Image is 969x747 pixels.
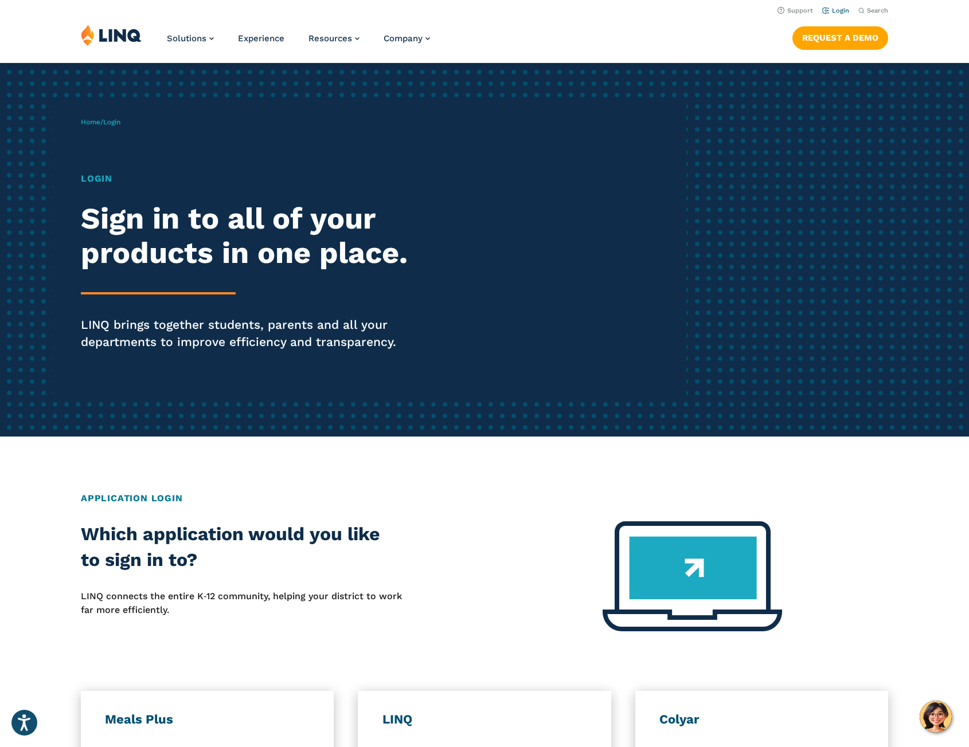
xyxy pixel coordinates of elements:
a: Home [81,118,100,126]
button: Hello, have a question? Let’s chat. [920,701,952,733]
a: Solutions [167,33,214,44]
a: Support [777,7,813,14]
nav: Primary Navigation [167,24,430,62]
span: / [81,118,120,126]
h2: Application Login [81,492,888,505]
span: Solutions [167,33,206,44]
h3: Meals Plus [105,711,310,728]
span: Login [103,118,120,126]
h2: Sign in to all of your products in one place. [81,202,454,270]
span: Search [867,7,888,14]
p: LINQ connects the entire K‑12 community, helping your district to work far more efficiently. [81,589,403,618]
h3: LINQ [382,711,587,728]
button: Open Search Bar [858,6,888,15]
h2: Which application would you like to sign in to? [81,521,403,573]
span: Resources [308,33,352,44]
a: Login [822,7,849,14]
a: Company [384,33,430,44]
img: LINQ | K‑12 Software [81,24,142,46]
span: Company [384,33,423,44]
a: Request a Demo [792,26,888,49]
a: Experience [238,33,284,44]
h1: Login [81,172,454,186]
h3: Colyar [659,711,864,728]
a: Resources [308,33,360,44]
p: LINQ brings together students, parents and all your departments to improve efficiency and transpa... [81,316,454,351]
nav: Button Navigation [792,24,888,49]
